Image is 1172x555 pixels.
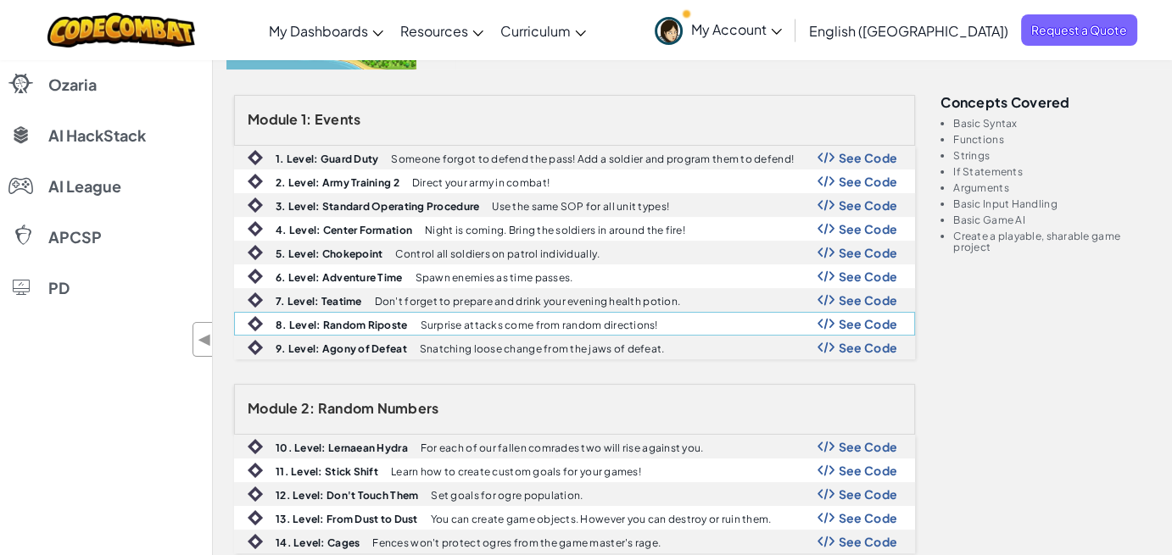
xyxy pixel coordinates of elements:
[248,399,299,417] span: Module
[234,146,915,169] a: 1. Level: Guard Duty Someone forgot to defend the pass! Add a soldier and program them to defend!...
[839,198,898,212] span: See Code
[248,340,263,355] img: IconIntro.svg
[392,8,492,53] a: Resources
[818,175,834,187] img: Show Code Logo
[248,245,263,260] img: IconIntro.svg
[234,530,915,553] a: 14. Level: Cages Fences won't protect ogres from the game master's rage. Show Code Logo See Code
[839,317,898,330] span: See Code
[276,319,407,331] b: 8. Level: Random Riposte
[248,150,263,165] img: IconIntro.svg
[839,151,898,164] span: See Code
[412,177,550,188] p: Direct your army in combat!
[818,318,834,330] img: Show Code Logo
[234,482,915,506] a: 12. Level: Don't Touch Them Set goals for ogre population. Show Code Logo See Code
[391,466,641,477] p: Learn how to create custom goals for your games!
[234,264,915,288] a: 6. Level: Adventure Time Spawn enemies as time passes. Show Code Logo See Code
[276,513,418,525] b: 13. Level: From Dust to Dust
[839,487,898,501] span: See Code
[315,110,361,128] span: Events
[248,439,263,454] img: IconIntro.svg
[276,536,360,549] b: 14. Level: Cages
[234,458,915,482] a: 11. Level: Stick Shift Learn how to create custom goals for your games! Show Code Logo See Code
[818,536,834,547] img: Show Code Logo
[818,270,834,282] img: Show Code Logo
[818,294,834,306] img: Show Code Logo
[1021,14,1137,46] a: Request a Quote
[818,199,834,211] img: Show Code Logo
[953,230,1151,253] li: Create a playable, sharable game project
[400,22,468,40] span: Resources
[269,22,368,40] span: My Dashboards
[953,182,1151,193] li: Arguments
[234,241,915,264] a: 5. Level: Chokepoint Control all soldiers on patrol individually. Show Code Logo See Code
[953,134,1151,145] li: Functions
[198,327,212,352] span: ◀
[234,169,915,193] a: 2. Level: Army Training 2 Direct your army in combat! Show Code Logo See Code
[818,341,834,353] img: Show Code Logo
[48,179,121,194] span: AI League
[47,13,196,47] img: CodeCombat logo
[818,488,834,500] img: Show Code Logo
[234,288,915,312] a: 7. Level: Teatime Don't forget to prepare and drink your evening health potion. Show Code Logo Se...
[234,506,915,530] a: 13. Level: From Dust to Dust You can create game objects. However you can destroy or ruin them. S...
[691,20,782,38] span: My Account
[391,153,794,164] p: Someone forgot to defend the pass! Add a soldier and program them to defend!
[839,175,898,188] span: See Code
[655,17,683,45] img: avatar
[276,200,479,213] b: 3. Level: Standard Operating Procedure
[839,222,898,236] span: See Code
[276,295,362,308] b: 7. Level: Teatime
[500,22,571,40] span: Curriculum
[301,399,315,417] span: 2:
[276,465,378,478] b: 11. Level: Stick Shift
[421,442,704,453] p: For each of our fallen comrades two will rise against you.
[646,3,790,57] a: My Account
[248,174,263,189] img: IconIntro.svg
[375,296,680,307] p: Don't forget to prepare and drink your evening health potion.
[431,513,772,524] p: You can create game objects. However you can destroy or ruin them.
[425,225,685,236] p: Night is coming. Bring the soldiers in around the fire!
[839,269,898,283] span: See Code
[248,534,263,549] img: IconIntro.svg
[953,214,1151,225] li: Basic Game AI
[318,399,439,417] span: Random Numbers
[839,440,898,453] span: See Code
[260,8,392,53] a: My Dashboards
[818,223,834,235] img: Show Code Logo
[276,224,412,236] b: 4. Level: Center Formation
[248,221,263,236] img: IconIntro.svg
[818,152,834,164] img: Show Code Logo
[809,22,1008,40] span: English ([GEOGRAPHIC_DATA])
[248,463,263,478] img: IconIntro.svg
[234,217,915,241] a: 4. Level: Center Formation Night is coming. Bring the soldiers in around the fire! Show Code Logo...
[492,201,669,212] p: Use the same SOP for all unit types!
[953,150,1151,161] li: Strings
[415,272,572,283] p: Spawn enemies as time passes.
[818,441,834,452] img: Show Code Logo
[248,269,263,284] img: IconIntro.svg
[818,512,834,524] img: Show Code Logo
[248,197,263,213] img: IconIntro.svg
[953,118,1151,129] li: Basic Syntax
[248,510,263,525] img: IconIntro.svg
[248,110,299,128] span: Module
[48,77,97,92] span: Ozaria
[276,247,382,260] b: 5. Level: Chokepoint
[420,319,657,330] p: Surprise attacks come from random directions!
[395,248,600,259] p: Control all soldiers on patrol individually.
[234,435,915,458] a: 10. Level: Lernaean Hydra For each of our fallen comrades two will rise against you. Show Code Lo...
[301,110,312,128] span: 1:
[940,95,1151,109] h3: Concepts covered
[248,316,263,331] img: IconIntro.svg
[492,8,594,53] a: Curriculum
[276,441,408,454] b: 10. Level: Lernaean Hydra
[276,489,418,502] b: 12. Level: Don't Touch Them
[234,193,915,217] a: 3. Level: Standard Operating Procedure Use the same SOP for all unit types! Show Code Logo See Code
[276,271,402,284] b: 6. Level: Adventure Time
[248,486,263,502] img: IconIntro.svg
[839,535,898,548] span: See Code
[839,341,898,354] span: See Code
[953,198,1151,209] li: Basic Input Handling
[839,293,898,307] span: See Code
